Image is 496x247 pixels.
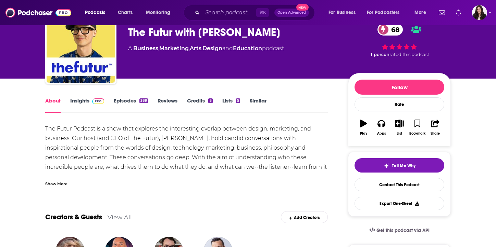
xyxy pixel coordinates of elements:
[410,7,435,18] button: open menu
[355,158,444,173] button: tell me why sparkleTell Me Why
[409,132,425,136] div: Bookmark
[128,44,284,53] div: A podcast
[236,98,240,103] div: 5
[222,45,233,52] span: and
[431,132,440,136] div: Share
[256,8,269,17] span: ⌘ K
[367,8,400,17] span: For Podcasters
[414,8,426,17] span: More
[371,52,389,57] span: 1 person
[377,132,386,136] div: Apps
[139,98,148,103] div: 389
[390,115,408,140] button: List
[355,115,372,140] button: Play
[47,14,115,83] img: The Futur with Chris Do
[281,211,328,223] div: Add Creators
[453,7,464,18] a: Show notifications dropdown
[377,24,403,36] a: 68
[202,45,222,52] a: Design
[158,97,177,113] a: Reviews
[355,197,444,210] button: Export One-Sheet
[274,9,309,17] button: Open AdvancedNew
[372,115,390,140] button: Apps
[277,11,306,14] span: Open Advanced
[158,45,159,52] span: ,
[202,7,256,18] input: Search podcasts, credits, & more...
[92,98,104,104] img: Podchaser Pro
[190,5,321,20] div: Search podcasts, credits, & more...
[328,8,356,17] span: For Business
[118,8,133,17] span: Charts
[362,7,410,18] button: open menu
[472,5,487,20] button: Show profile menu
[133,45,158,52] a: Business
[141,7,179,18] button: open menu
[201,45,202,52] span: ,
[376,228,430,233] span: Get this podcast via API
[113,7,137,18] a: Charts
[45,97,61,113] a: About
[108,214,132,221] a: View All
[355,178,444,191] a: Contact This Podcast
[436,7,448,18] a: Show notifications dropdown
[324,7,364,18] button: open menu
[187,97,212,113] a: Credits5
[360,132,367,136] div: Play
[389,52,429,57] span: rated this podcast
[70,97,104,113] a: InsightsPodchaser Pro
[392,163,416,168] span: Tell Me Why
[348,19,451,61] div: 68 1 personrated this podcast
[189,45,190,52] span: ,
[80,7,114,18] button: open menu
[397,132,402,136] div: List
[85,8,105,17] span: Podcasts
[159,45,189,52] a: Marketing
[426,115,444,140] button: Share
[222,97,240,113] a: Lists5
[190,45,201,52] a: Arts
[384,24,403,36] span: 68
[250,97,266,113] a: Similar
[408,115,426,140] button: Bookmark
[5,6,71,19] img: Podchaser - Follow, Share and Rate Podcasts
[355,97,444,111] div: Rate
[355,80,444,95] button: Follow
[472,5,487,20] img: User Profile
[472,5,487,20] span: Logged in as RebeccaShapiro
[233,45,262,52] a: Education
[364,222,435,239] a: Get this podcast via API
[208,98,212,103] div: 5
[114,97,148,113] a: Episodes389
[45,124,328,181] div: The Futur Podcast is a show that explores the interesting overlap between design, marketing, and ...
[296,4,309,11] span: New
[45,213,102,221] a: Creators & Guests
[384,163,389,168] img: tell me why sparkle
[146,8,170,17] span: Monitoring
